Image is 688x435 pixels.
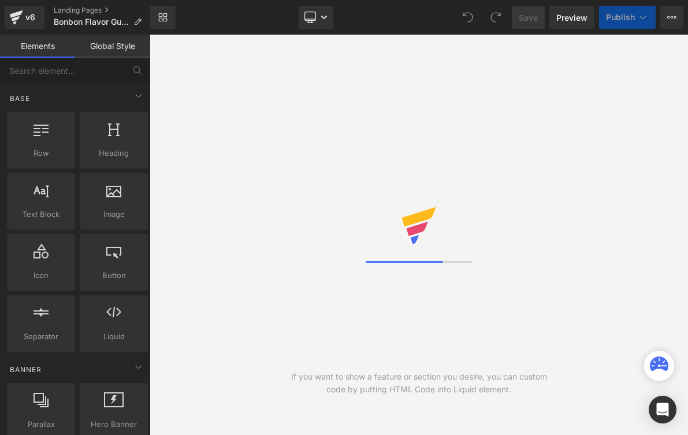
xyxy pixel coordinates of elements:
[649,396,676,423] div: Open Intercom Messenger
[484,6,507,29] button: Redo
[284,370,553,396] div: If you want to show a feature or section you desire, you can custom code by putting HTML Code int...
[83,331,144,343] span: Liquid
[83,208,144,220] span: Image
[10,147,72,159] span: Row
[599,6,656,29] button: Publish
[9,364,43,375] span: Banner
[23,10,38,25] div: v6
[556,12,587,24] span: Preview
[10,331,72,343] span: Separator
[9,93,31,104] span: Base
[519,12,538,24] span: Save
[54,17,129,27] span: Bonbon Flavor Guide
[549,6,594,29] a: Preview
[456,6,479,29] button: Undo
[606,13,635,22] span: Publish
[54,6,151,15] a: Landing Pages
[5,6,44,29] a: v6
[75,35,150,58] a: Global Style
[10,208,72,220] span: Text Block
[10,269,72,282] span: Icon
[660,6,683,29] button: More
[150,6,176,29] a: New Library
[83,269,144,282] span: Button
[83,147,144,159] span: Heading
[10,418,72,430] span: Parallax
[83,418,144,430] span: Hero Banner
